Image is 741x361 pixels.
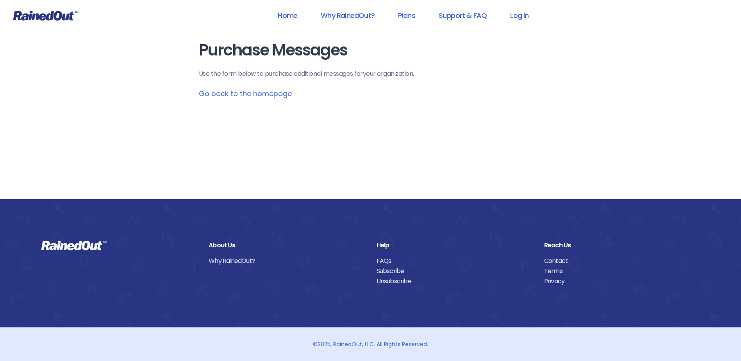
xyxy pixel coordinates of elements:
[377,276,532,286] a: Unsubscribe
[199,89,292,98] a: Go back to the homepage
[377,266,532,276] a: Subscribe
[377,256,532,266] a: FAQs
[500,7,539,24] a: Log In
[377,240,532,250] div: Help
[199,69,543,79] p: Use the form below to purchase additional messages for your organization .
[544,240,700,250] div: Reach Us
[429,7,497,24] a: Support & FAQ
[311,7,385,24] a: Why RainedOut?
[209,240,364,250] div: About Us
[388,7,425,24] a: Plans
[544,266,700,276] a: Terms
[268,7,307,24] a: Home
[544,276,700,286] a: Privacy
[209,256,364,266] a: Why RainedOut?
[199,41,543,59] h1: Purchase Messages
[544,256,700,266] a: Contact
